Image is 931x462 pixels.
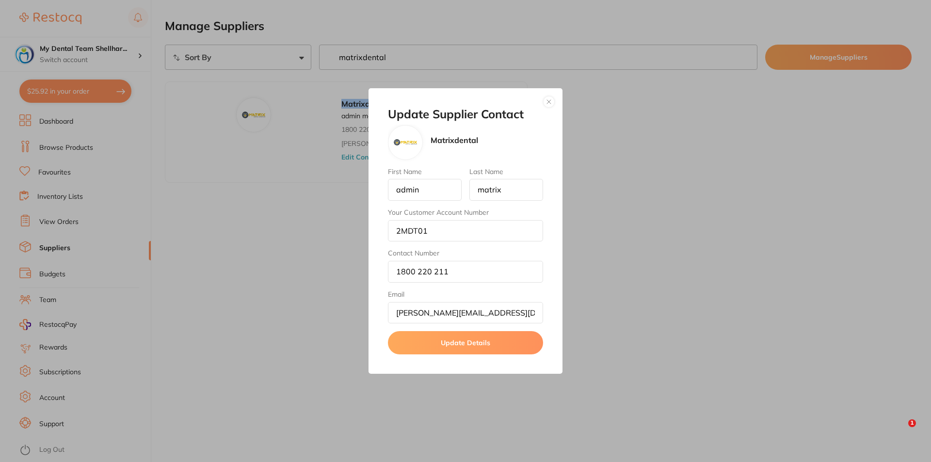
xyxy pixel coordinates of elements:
[388,290,543,298] label: Email
[908,419,916,427] span: 1
[388,108,543,121] h2: Update Supplier Contact
[388,167,462,175] label: First Name
[394,139,417,145] img: Matrixdental
[888,419,912,443] iframe: Intercom live chat
[469,167,543,175] label: Last Name
[431,136,478,144] p: Matrixdental
[388,331,543,354] button: Update Details
[388,249,543,257] label: Contact Number
[388,208,543,216] label: Your Customer Account Number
